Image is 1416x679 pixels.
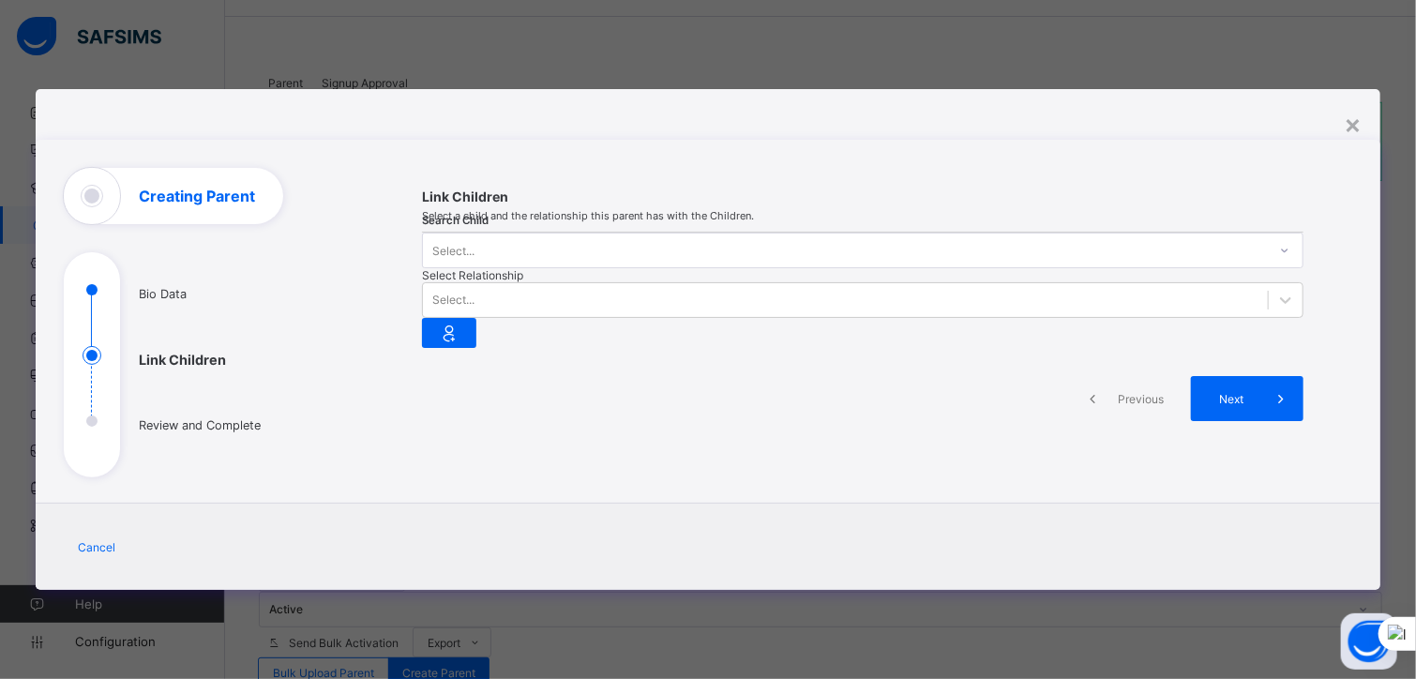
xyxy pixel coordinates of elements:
span: Previous [1115,392,1167,406]
span: Link Children [422,189,1303,204]
span: Cancel [78,540,115,554]
span: Search Child [422,214,489,227]
span: Next [1205,392,1258,406]
span: Select Relationship [422,268,523,282]
span: Select a child and the relationship this parent has with the Children. [422,209,1303,222]
div: Creating Parent [36,140,1381,590]
button: Open asap [1341,613,1397,670]
div: × [1344,108,1362,140]
div: Select... [432,233,475,268]
h1: Creating Parent [139,189,255,204]
div: Select... [432,294,475,308]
